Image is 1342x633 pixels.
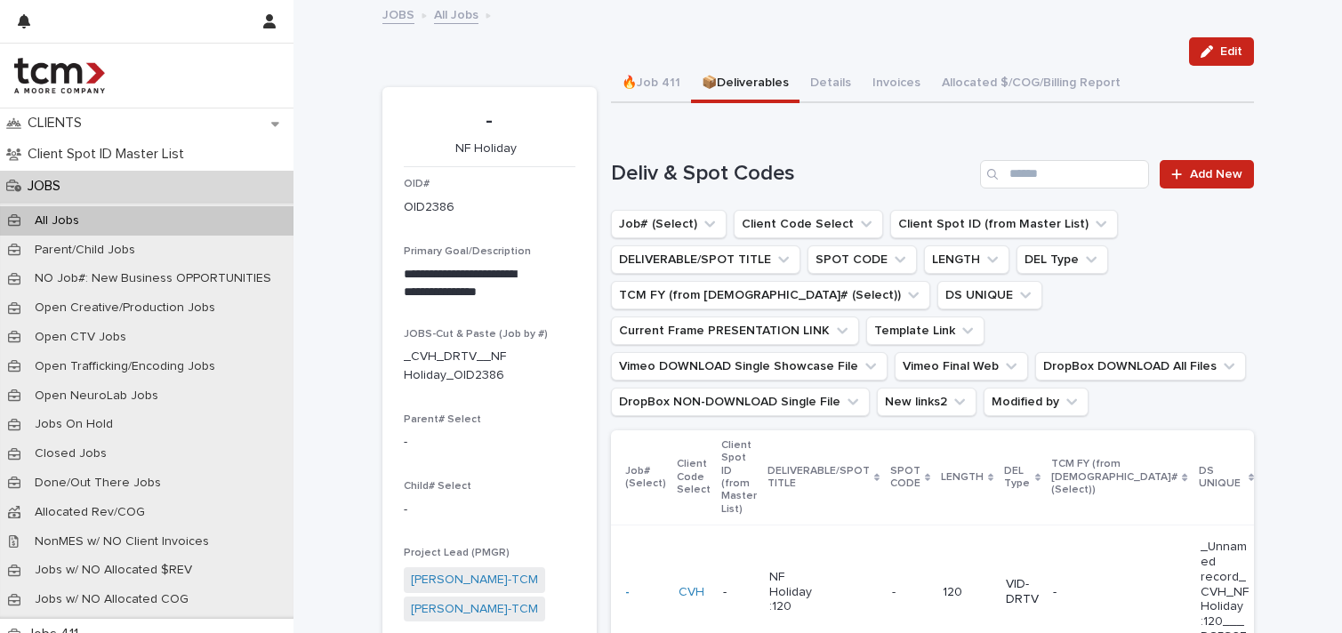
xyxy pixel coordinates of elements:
p: Client Spot ID (from Master List) [721,436,757,519]
span: Project Lead (PMGR) [404,548,510,558]
button: Client Spot ID (from Master List) [890,210,1118,238]
p: - [404,433,575,452]
p: LENGTH [941,468,984,487]
button: DEL Type [1017,245,1108,274]
button: LENGTH [924,245,1009,274]
p: Done/Out There Jobs [20,476,175,491]
a: Add New [1160,160,1253,188]
p: NonMES w/ NO Client Invoices [20,534,223,549]
p: DS UNIQUE [1199,461,1245,494]
p: - [723,585,755,600]
span: Parent# Select [404,414,481,425]
p: Closed Jobs [20,446,121,461]
p: DEL Type [1004,461,1031,494]
a: [PERSON_NAME]-TCM [411,571,538,589]
a: [PERSON_NAME]-TCM [411,600,538,619]
p: Client Code Select [677,454,711,500]
p: 120 [943,585,992,600]
button: Current Frame PRESENTATION LINK [611,316,859,345]
button: Details [800,66,862,103]
p: TCM FY (from [DEMOGRAPHIC_DATA]# (Select)) [1051,454,1177,500]
button: 🔥Job 411 [611,66,691,103]
h1: Deliv & Spot Codes [611,161,974,187]
button: Modified by [984,388,1089,416]
a: CVH [679,585,704,600]
button: Allocated $/COG/Billing Report [931,66,1131,103]
p: VID-DRTV [1006,577,1039,607]
p: - [892,581,899,600]
a: - [625,585,630,600]
p: NO Job#: New Business OPPORTUNITIES [20,271,285,286]
button: 📦Deliverables [691,66,800,103]
p: NF Holiday :120 [769,570,822,614]
p: - [1053,585,1105,600]
span: Primary Goal/Description [404,246,531,257]
img: 4hMmSqQkux38exxPVZHQ [14,58,105,93]
a: All Jobs [434,4,478,24]
p: Open CTV Jobs [20,330,141,345]
p: Jobs w/ NO Allocated COG [20,592,203,607]
p: Jobs On Hold [20,417,127,432]
p: Open Trafficking/Encoding Jobs [20,359,229,374]
button: Client Code Select [734,210,883,238]
button: Invoices [862,66,931,103]
span: OID# [404,179,430,189]
p: Open NeuroLab Jobs [20,389,173,404]
p: Job# (Select) [625,461,666,494]
p: DELIVERABLE/SPOT TITLE [767,461,870,494]
p: Client Spot ID Master List [20,146,198,163]
a: JOBS [382,4,414,24]
input: Search [980,160,1149,188]
button: Template Link [866,316,984,345]
p: Allocated Rev/COG [20,505,159,520]
button: Vimeo DOWNLOAD Single Showcase File [611,352,888,381]
span: JOBS-Cut & Paste (Job by #) [404,329,548,340]
p: JOBS [20,178,75,195]
p: All Jobs [20,213,93,228]
p: Jobs w/ NO Allocated $REV [20,563,206,578]
p: - [404,501,575,519]
p: - [404,108,575,134]
p: OID2386 [404,198,454,217]
p: SPOT CODE [890,461,920,494]
button: TCM FY (from Job# (Select)) [611,281,930,309]
span: Edit [1220,45,1242,58]
button: SPOT CODE [808,245,917,274]
button: Vimeo Final Web [895,352,1028,381]
span: Child# Select [404,481,471,492]
p: Open Creative/Production Jobs [20,300,229,316]
button: Job# (Select) [611,210,727,238]
span: Add New [1190,168,1242,180]
button: Edit [1189,37,1254,66]
p: CLIENTS [20,115,96,132]
p: _CVH_DRTV__NF Holiday_OID2386 [404,348,533,385]
p: Parent/Child Jobs [20,243,149,258]
button: DELIVERABLE/SPOT TITLE [611,245,800,274]
button: DS UNIQUE [937,281,1042,309]
button: DropBox DOWNLOAD All Files [1035,352,1246,381]
button: New links2 [877,388,976,416]
p: NF Holiday [404,141,568,156]
button: DropBox NON-DOWNLOAD Single File [611,388,870,416]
